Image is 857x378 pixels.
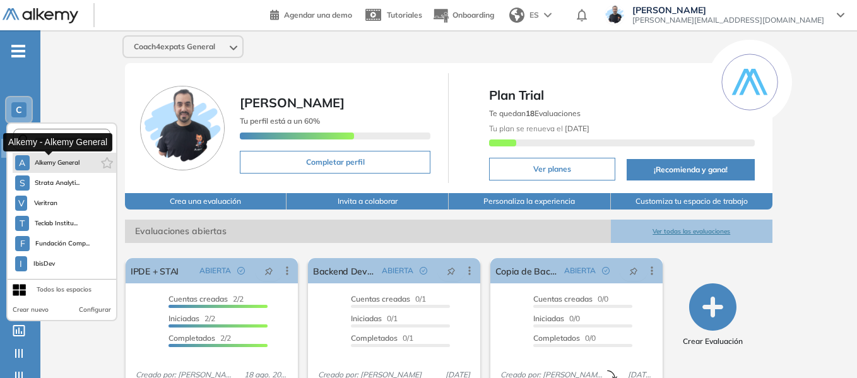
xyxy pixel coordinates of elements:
[20,239,25,249] span: F
[351,314,398,323] span: 0/1
[489,109,581,118] span: Te quedan Evaluaciones
[611,193,773,210] button: Customiza tu espacio de trabajo
[629,266,638,276] span: pushpin
[533,333,596,343] span: 0/0
[20,218,25,228] span: T
[131,258,179,283] a: IPDE + STAI
[533,294,593,304] span: Cuentas creadas
[168,333,215,343] span: Completados
[437,261,465,281] button: pushpin
[140,86,225,170] img: Foto de perfil
[37,285,92,295] div: Todos los espacios
[489,158,615,180] button: Ver planes
[683,336,743,347] span: Crear Evaluación
[264,266,273,276] span: pushpin
[387,10,422,20] span: Tutoriales
[199,265,231,276] span: ABIERTA
[533,294,608,304] span: 0/0
[79,305,111,315] button: Configurar
[270,6,352,21] a: Agendar una demo
[237,267,245,275] span: check-circle
[351,314,382,323] span: Iniciadas
[255,261,283,281] button: pushpin
[32,198,59,208] span: Veritran
[134,42,215,52] span: Coach4expats General
[489,86,755,105] span: Plan Trial
[168,314,199,323] span: Iniciadas
[420,267,427,275] span: check-circle
[168,294,228,304] span: Cuentas creadas
[3,8,78,24] img: Logo
[602,267,610,275] span: check-circle
[449,193,611,210] button: Personaliza la experiencia
[794,317,857,378] iframe: Chat Widget
[529,9,539,21] span: ES
[18,198,25,208] span: V
[32,259,57,269] span: IbisDev
[287,193,449,210] button: Invita a colaborar
[240,116,320,126] span: Tu perfil está a un 60%
[509,8,524,23] img: world
[351,333,398,343] span: Completados
[632,5,824,15] span: [PERSON_NAME]
[447,266,456,276] span: pushpin
[632,15,824,25] span: [PERSON_NAME][EMAIL_ADDRESS][DOMAIN_NAME]
[34,218,78,228] span: Teclab Institu...
[13,305,49,315] button: Crear nuevo
[19,158,25,168] span: A
[563,124,589,133] b: [DATE]
[11,50,25,52] i: -
[489,124,589,133] span: Tu plan se renueva el
[168,333,231,343] span: 2/2
[533,314,580,323] span: 0/0
[683,283,743,347] button: Crear Evaluación
[382,265,413,276] span: ABIERTA
[125,220,611,243] span: Evaluaciones abiertas
[16,105,22,115] span: C
[35,239,90,249] span: Fundación Comp...
[168,314,215,323] span: 2/2
[495,258,559,283] a: Copia de Backend Developer
[620,261,647,281] button: pushpin
[284,10,352,20] span: Agendar una demo
[240,95,345,110] span: [PERSON_NAME]
[611,220,773,243] button: Ver todas las evaluaciones
[20,178,25,188] span: S
[544,13,552,18] img: arrow
[168,294,244,304] span: 2/2
[3,133,112,151] div: Alkemy - Alkemy General
[240,151,431,174] button: Completar perfil
[564,265,596,276] span: ABIERTA
[20,259,22,269] span: I
[627,159,755,180] button: ¡Recomienda y gana!
[452,10,494,20] span: Onboarding
[35,158,80,168] span: Alkemy General
[533,314,564,323] span: Iniciadas
[533,333,580,343] span: Completados
[351,333,413,343] span: 0/1
[794,317,857,378] div: Widget de chat
[526,109,535,118] b: 18
[432,2,494,29] button: Onboarding
[35,178,80,188] span: Strata Analyti...
[125,193,287,210] button: Crea una evaluación
[351,294,410,304] span: Cuentas creadas
[351,294,426,304] span: 0/1
[313,258,377,283] a: Backend Developer V2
